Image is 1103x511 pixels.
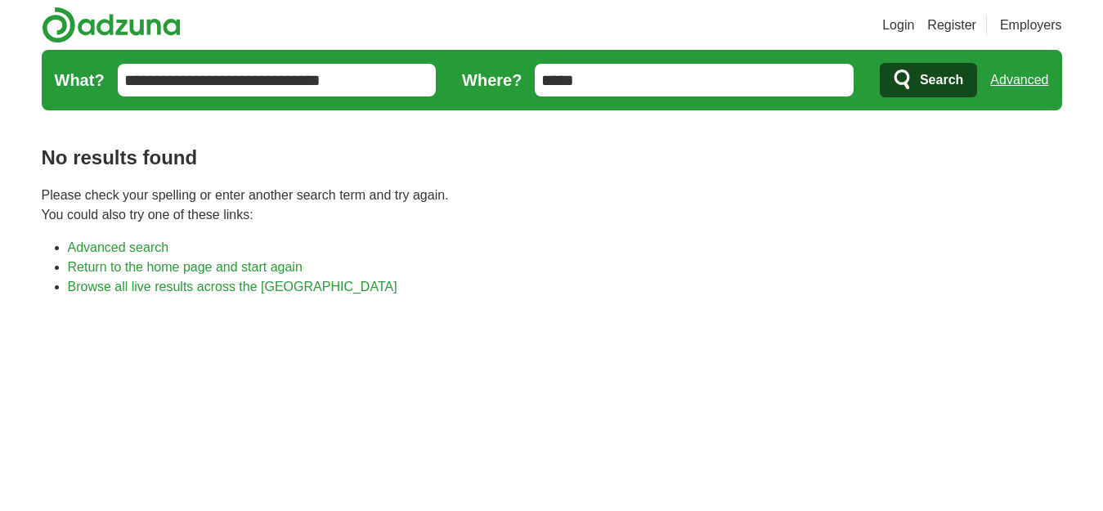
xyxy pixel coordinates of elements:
[920,64,963,96] span: Search
[882,16,914,35] a: Login
[55,68,105,92] label: What?
[880,63,977,97] button: Search
[42,186,1062,225] p: Please check your spelling or enter another search term and try again. You could also try one of ...
[990,64,1048,96] a: Advanced
[927,16,976,35] a: Register
[42,7,181,43] img: Adzuna logo
[42,143,1062,173] h1: No results found
[68,260,303,274] a: Return to the home page and start again
[462,68,522,92] label: Where?
[68,280,397,294] a: Browse all live results across the [GEOGRAPHIC_DATA]
[1000,16,1062,35] a: Employers
[68,240,169,254] a: Advanced search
